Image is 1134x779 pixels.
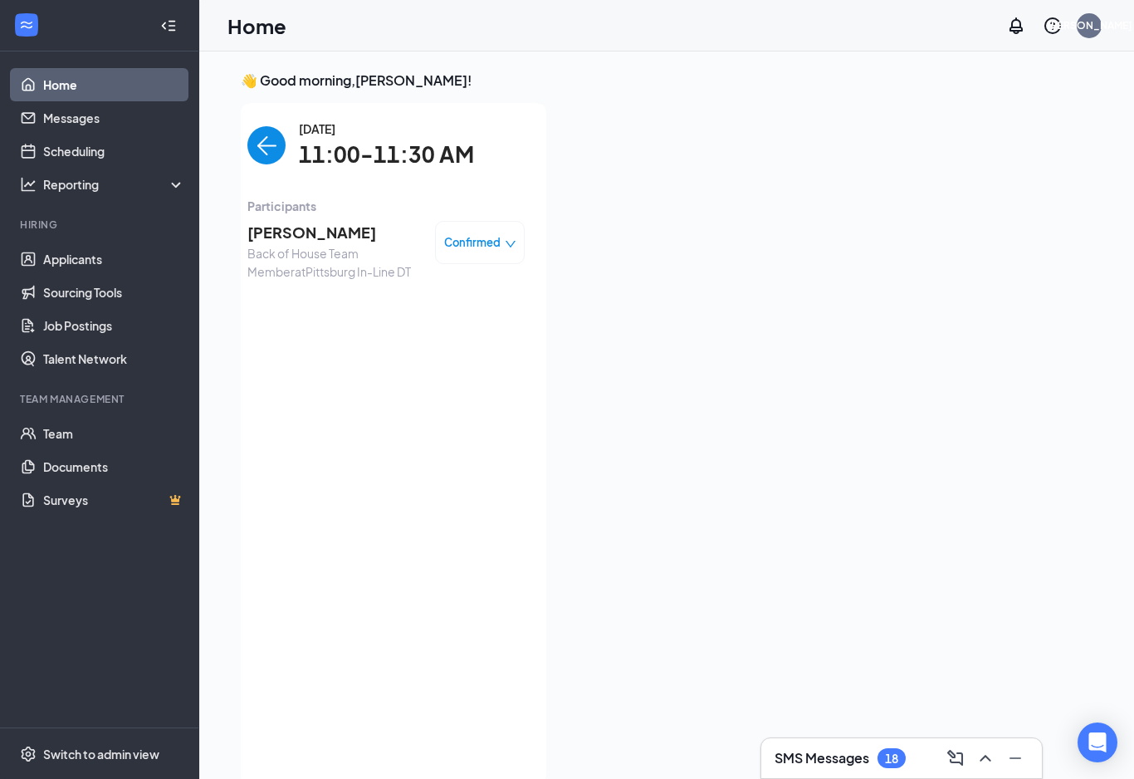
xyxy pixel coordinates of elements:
a: Home [43,68,185,101]
svg: Minimize [1005,748,1025,768]
h3: 👋 Good morning, [PERSON_NAME] ! [241,71,1092,90]
div: [PERSON_NAME] [1047,18,1132,32]
span: Back of House Team Member at Pittsburg In-Line DT [247,244,422,281]
svg: Analysis [20,176,37,193]
button: ComposeMessage [942,745,969,772]
span: [DATE] [299,120,474,138]
button: back-button [247,126,286,164]
svg: ChevronUp [975,748,995,768]
div: Switch to admin view [43,746,159,762]
div: Open Intercom Messenger [1078,723,1117,762]
a: Scheduling [43,135,185,168]
span: [PERSON_NAME] [247,221,422,244]
svg: Notifications [1006,16,1026,36]
span: Participants [247,197,525,215]
svg: WorkstreamLogo [18,17,35,33]
div: 18 [885,752,898,766]
a: Job Postings [43,309,185,342]
span: 11:00-11:30 AM [299,138,474,172]
button: Minimize [1002,745,1029,772]
h1: Home [227,12,286,40]
a: Sourcing Tools [43,276,185,309]
svg: ComposeMessage [946,748,965,768]
button: ChevronUp [972,745,999,772]
span: Confirmed [444,234,501,251]
svg: Collapse [160,17,177,34]
a: Messages [43,101,185,135]
svg: Settings [20,746,37,762]
a: Team [43,417,185,450]
a: SurveysCrown [43,483,185,517]
a: Talent Network [43,342,185,375]
div: Team Management [20,392,182,406]
svg: QuestionInfo [1043,16,1063,36]
a: Applicants [43,243,185,276]
div: Reporting [43,176,186,193]
div: Hiring [20,218,182,232]
a: Documents [43,450,185,483]
span: down [505,238,516,250]
h3: SMS Messages [775,749,869,767]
